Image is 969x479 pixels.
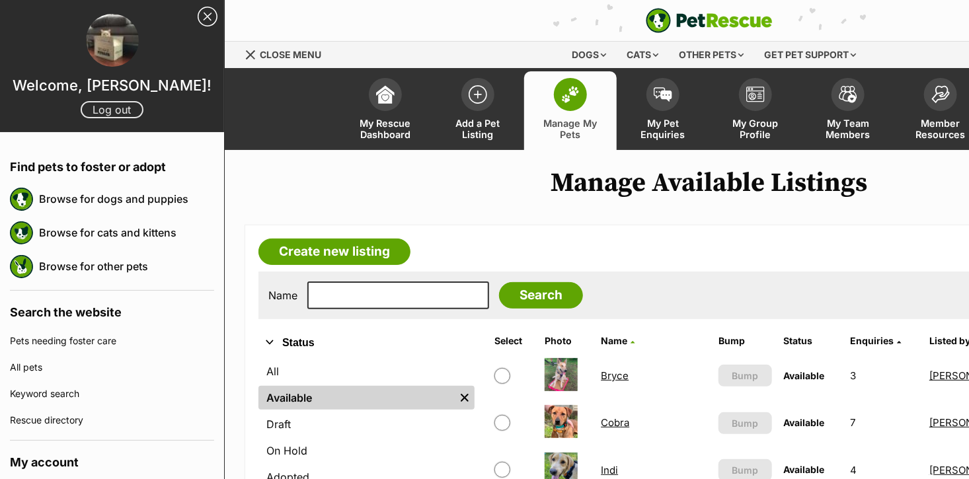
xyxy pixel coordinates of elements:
h4: Find pets to foster or adopt [10,145,214,182]
a: Keyword search [10,381,214,407]
div: Other pets [670,42,754,68]
img: petrescue logo [10,255,33,278]
span: Manage My Pets [541,118,600,140]
td: 7 [845,400,923,445]
span: My Pet Enquiries [633,118,693,140]
span: Bump [732,463,759,477]
a: Draft [258,412,475,436]
button: Bump [718,412,771,434]
a: Pets needing foster care [10,328,214,354]
img: add-pet-listing-icon-0afa8454b4691262ce3f59096e99ab1cd57d4a30225e0717b998d2c9b9846f56.svg [469,85,487,104]
img: Cobra [545,405,578,438]
a: All pets [10,354,214,381]
button: Bump [718,365,771,387]
span: Add a Pet Listing [448,118,508,140]
span: Bump [732,369,759,383]
span: Available [784,370,825,381]
a: Manage My Pets [524,71,617,150]
a: Browse for dogs and puppies [39,185,214,213]
a: PetRescue [646,8,773,33]
a: Available [258,386,455,410]
a: Remove filter [455,386,475,410]
div: Cats [618,42,668,68]
a: Rescue directory [10,407,214,433]
div: Get pet support [756,42,866,68]
th: Select [489,330,537,351]
h4: Search the website [10,291,214,328]
a: My Pet Enquiries [617,71,709,150]
span: Available [784,417,825,428]
label: Name [268,289,297,301]
img: logo-e224e6f780fb5917bec1dbf3a21bbac754714ae5b6737aabdf751b685950b380.svg [646,8,773,33]
th: Status [779,330,844,351]
img: member-resources-icon-8e73f808a243e03378d46382f2149f9095a855e16c252ad45f914b54edf8863c.svg [931,85,950,103]
span: My Group Profile [726,118,785,140]
img: pet-enquiries-icon-7e3ad2cf08bfb03b45e93fb7055b45f3efa6380592205ae92323e6603595dc1f.svg [654,87,672,102]
span: Bump [732,416,759,430]
img: petrescue logo [10,188,33,211]
td: 3 [845,353,923,398]
h4: My account [10,441,214,478]
th: Photo [539,330,595,351]
a: Enquiries [850,335,901,346]
a: Close Sidebar [198,7,217,26]
a: My Group Profile [709,71,802,150]
span: Name [601,335,627,346]
button: Status [258,334,475,351]
a: Log out [81,101,143,118]
a: Indi [601,464,618,476]
span: Close menu [260,49,321,60]
a: All [258,359,475,383]
a: On Hold [258,439,475,462]
span: translation missing: en.admin.listings.index.attributes.enquiries [850,335,894,346]
a: Name [601,335,635,346]
a: Bryce [601,369,629,382]
img: team-members-icon-5396bd8760b3fe7c0b43da4ab00e1e3bb1a5d9ba89233759b79545d2d3fc5d0d.svg [839,86,857,103]
a: My Rescue Dashboard [339,71,432,150]
img: dashboard-icon-eb2f2d2d3e046f16d808141f083e7271f6b2e854fb5c12c21221c1fb7104beca.svg [376,85,395,104]
img: manage-my-pets-icon-02211641906a0b7f246fdf0571729dbe1e7629f14944591b6c1af311fb30b64b.svg [561,86,580,103]
span: Available [784,464,825,475]
a: Browse for other pets [39,252,214,280]
div: Dogs [563,42,616,68]
input: Search [499,282,583,309]
a: Create new listing [258,239,410,265]
img: profile image [86,14,139,67]
a: Cobra [601,416,629,429]
a: Add a Pet Listing [432,71,524,150]
a: Menu [245,42,330,65]
img: petrescue logo [10,221,33,244]
img: group-profile-icon-3fa3cf56718a62981997c0bc7e787c4b2cf8bcc04b72c1350f741eb67cf2f40e.svg [746,87,765,102]
a: My Team Members [802,71,894,150]
a: Browse for cats and kittens [39,219,214,246]
span: My Team Members [818,118,878,140]
th: Bump [713,330,777,351]
span: My Rescue Dashboard [356,118,415,140]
